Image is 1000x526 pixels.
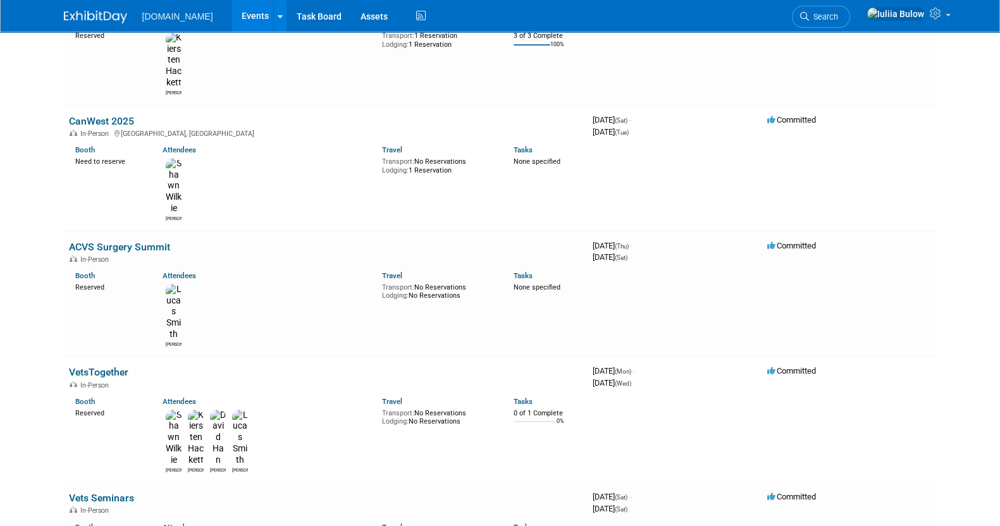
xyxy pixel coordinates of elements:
[593,366,635,376] span: [DATE]
[593,504,627,513] span: [DATE]
[382,291,409,300] span: Lodging:
[615,368,631,375] span: (Mon)
[163,397,196,406] a: Attendees
[615,380,631,387] span: (Wed)
[615,243,629,250] span: (Thu)
[767,115,816,125] span: Committed
[382,157,414,166] span: Transport:
[514,397,533,406] a: Tasks
[75,281,144,292] div: Reserved
[70,506,77,513] img: In-Person Event
[69,366,128,378] a: VetsTogether
[514,283,560,291] span: None specified
[382,283,414,291] span: Transport:
[633,366,635,376] span: -
[382,29,495,49] div: 1 Reservation 1 Reservation
[75,397,95,406] a: Booth
[80,130,113,138] span: In-Person
[382,32,414,40] span: Transport:
[382,409,414,417] span: Transport:
[166,284,182,340] img: Lucas Smith
[593,127,629,137] span: [DATE]
[163,145,196,154] a: Attendees
[188,410,204,466] img: Kiersten Hackett
[80,506,113,515] span: In-Person
[75,155,144,166] div: Need to reserve
[166,32,182,89] img: Kiersten Hackett
[593,115,631,125] span: [DATE]
[514,145,533,154] a: Tasks
[382,155,495,174] div: No Reservations 1 Reservation
[792,6,850,28] a: Search
[382,166,409,174] span: Lodging:
[550,41,564,58] td: 100%
[166,89,182,96] div: Kiersten Hackett
[767,366,816,376] span: Committed
[75,407,144,418] div: Reserved
[75,145,95,154] a: Booth
[615,129,629,136] span: (Tue)
[615,117,627,124] span: (Sat)
[593,492,631,501] span: [DATE]
[163,271,196,280] a: Attendees
[166,158,182,214] img: Shawn Wilkie
[210,466,226,474] div: David Han
[593,378,631,388] span: [DATE]
[232,466,248,474] div: Lucas Smith
[69,492,134,504] a: Vets Seminars
[615,506,627,513] span: (Sat)
[69,115,134,127] a: CanWest 2025
[382,40,409,49] span: Lodging:
[767,241,816,250] span: Committed
[70,381,77,388] img: In-Person Event
[867,7,925,21] img: Iuliia Bulow
[615,254,627,261] span: (Sat)
[69,241,170,253] a: ACVS Surgery Summit
[166,466,182,474] div: Shawn Wilkie
[166,214,182,222] div: Shawn Wilkie
[382,407,495,426] div: No Reservations No Reservations
[75,29,144,40] div: Reserved
[232,410,248,466] img: Lucas Smith
[64,11,127,23] img: ExhibitDay
[593,252,627,262] span: [DATE]
[166,340,182,348] div: Lucas Smith
[514,32,583,40] div: 3 of 3 Complete
[631,241,633,250] span: -
[382,281,495,300] div: No Reservations No Reservations
[557,418,564,435] td: 0%
[382,417,409,425] span: Lodging:
[142,11,213,21] span: [DOMAIN_NAME]
[514,271,533,280] a: Tasks
[70,255,77,262] img: In-Person Event
[382,145,402,154] a: Travel
[809,12,838,21] span: Search
[69,128,583,138] div: [GEOGRAPHIC_DATA], [GEOGRAPHIC_DATA]
[80,381,113,389] span: In-Person
[615,494,627,501] span: (Sat)
[188,466,204,474] div: Kiersten Hackett
[210,410,226,466] img: David Han
[70,130,77,136] img: In-Person Event
[75,271,95,280] a: Booth
[629,492,631,501] span: -
[593,241,633,250] span: [DATE]
[80,255,113,264] span: In-Person
[514,157,560,166] span: None specified
[382,397,402,406] a: Travel
[514,409,583,418] div: 0 of 1 Complete
[382,271,402,280] a: Travel
[767,492,816,501] span: Committed
[629,115,631,125] span: -
[166,410,182,466] img: Shawn Wilkie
